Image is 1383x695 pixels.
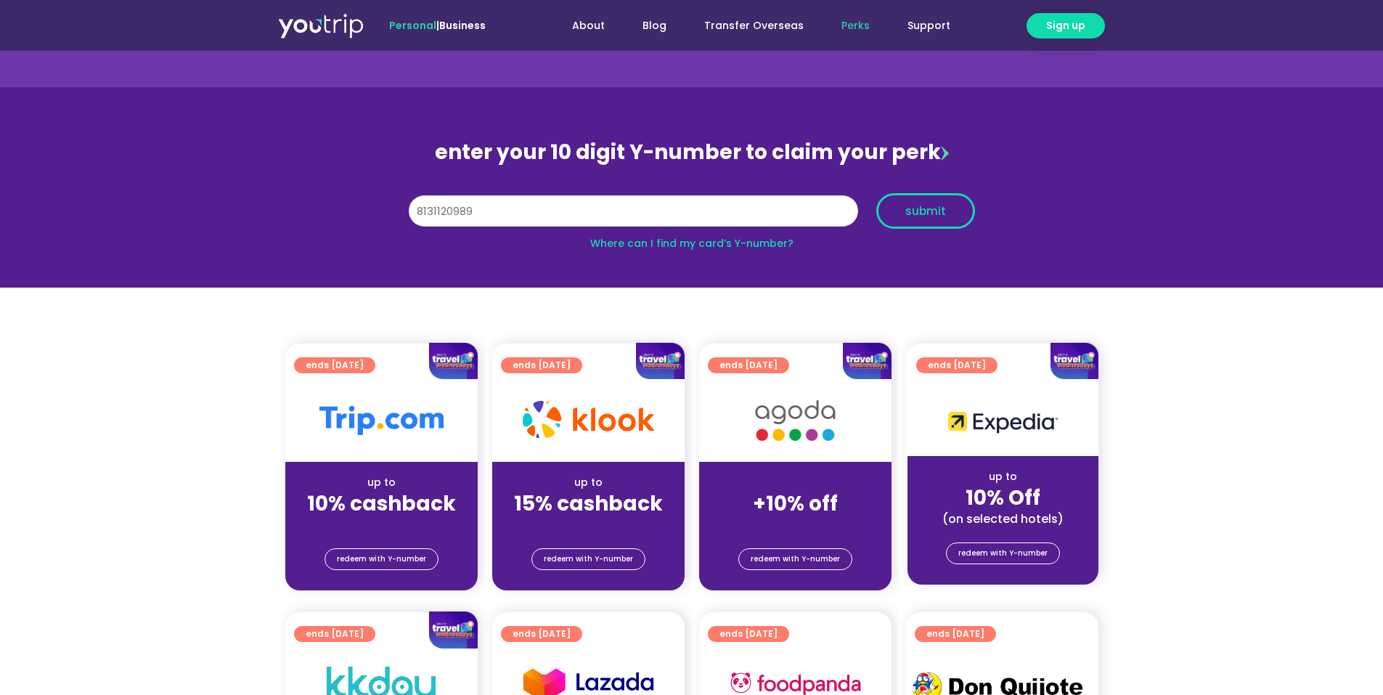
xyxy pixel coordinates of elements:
span: redeem with Y-number [544,549,633,569]
div: (on selected hotels) [919,511,1087,527]
div: (for stays only) [711,517,880,532]
a: redeem with Y-number [325,548,438,570]
a: ends [DATE] [708,626,789,642]
a: redeem with Y-number [738,548,852,570]
span: Personal [389,18,436,33]
input: 10 digit Y-number (e.g. 8123456789) [409,195,858,227]
div: up to [504,475,673,490]
span: ends [DATE] [513,626,571,642]
a: redeem with Y-number [946,542,1060,564]
button: submit [876,193,975,229]
div: up to [919,469,1087,484]
div: enter your 10 digit Y-number to claim your perk [401,134,982,171]
a: Support [889,12,969,39]
span: ends [DATE] [719,626,778,642]
div: (for stays only) [504,517,673,532]
strong: 15% cashback [514,489,663,518]
span: Sign up [1046,18,1085,33]
nav: Menu [525,12,969,39]
strong: 10% Off [966,484,1040,512]
a: ends [DATE] [501,626,582,642]
span: ends [DATE] [926,626,984,642]
a: Sign up [1027,13,1105,38]
strong: 10% cashback [307,489,456,518]
span: redeem with Y-number [337,549,426,569]
span: up to [782,475,809,489]
span: | [389,18,486,33]
a: About [553,12,624,39]
a: Business [439,18,486,33]
a: redeem with Y-number [531,548,645,570]
a: Perks [823,12,889,39]
a: Where can I find my card’s Y-number? [590,236,794,251]
span: redeem with Y-number [958,543,1048,564]
strong: +10% off [753,489,838,518]
div: up to [297,475,466,490]
a: ends [DATE] [915,626,996,642]
form: Y Number [409,193,975,240]
a: Transfer Overseas [685,12,823,39]
span: redeem with Y-number [751,549,840,569]
a: Blog [624,12,685,39]
div: (for stays only) [297,517,466,532]
span: submit [905,206,946,216]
